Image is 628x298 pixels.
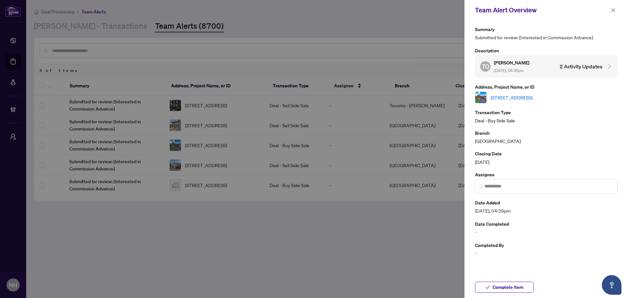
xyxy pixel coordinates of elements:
p: Transaction Type [475,109,618,116]
button: Open asap [602,275,621,295]
p: Date Added [475,199,618,206]
div: [DATE] [475,150,618,165]
button: Complete Item [475,282,534,293]
h5: [PERSON_NAME] [494,59,530,66]
img: thumbnail-img [475,92,486,103]
div: Deal - Buy Side Sale [475,109,618,124]
p: Completed By [475,241,618,249]
span: Complete Item [493,282,523,292]
p: Branch [475,129,618,137]
p: Address, Project Name, or ID [475,83,618,91]
span: close [611,8,616,12]
div: TO[PERSON_NAME] [DATE], 04:35pm2 Activity Updates [475,55,618,78]
span: - [475,228,618,236]
span: TO [482,62,489,71]
h4: 2 Activity Updates [560,62,602,70]
span: Submitted for review: [Interested in Commission Advance] [475,34,618,41]
span: - [475,250,618,257]
p: Date Completed [475,220,618,228]
div: [GEOGRAPHIC_DATA] [475,129,618,145]
p: Summary [475,26,618,33]
span: [DATE], 04:39pm [475,207,618,215]
img: search_icon [479,184,483,188]
span: collapsed [606,63,612,69]
div: Team Alert Overview [475,5,609,15]
span: check [485,285,490,289]
p: Closing Date [475,150,618,157]
span: [DATE], 04:35pm [494,68,524,73]
p: Assignee [475,171,618,178]
a: [STREET_ADDRESS] [491,94,532,101]
p: Description [475,47,618,54]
